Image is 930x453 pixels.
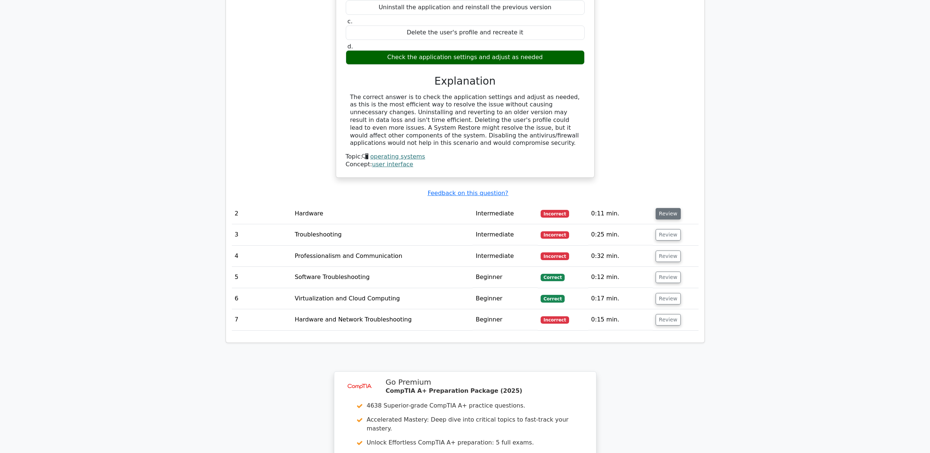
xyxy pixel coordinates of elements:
td: Hardware [292,203,473,224]
button: Review [656,251,681,262]
span: Incorrect [541,231,569,239]
button: Review [656,208,681,219]
div: Concept: [346,161,585,168]
div: Check the application settings and adjust as needed [346,50,585,65]
td: Intermediate [473,224,538,245]
span: Incorrect [541,210,569,217]
span: Incorrect [541,316,569,324]
td: Beginner [473,288,538,309]
button: Review [656,293,681,304]
td: 7 [232,309,292,330]
td: Hardware and Network Troubleshooting [292,309,473,330]
div: The correct answer is to check the application settings and adjust as needed, as this is the most... [350,93,580,147]
span: d. [348,43,353,50]
td: 0:25 min. [588,224,653,245]
td: Beginner [473,309,538,330]
td: 0:17 min. [588,288,653,309]
td: 0:32 min. [588,246,653,267]
div: Delete the user's profile and recreate it [346,25,585,40]
button: Review [656,272,681,283]
td: Troubleshooting [292,224,473,245]
a: Feedback on this question? [427,190,508,197]
td: Professionalism and Communication [292,246,473,267]
td: Virtualization and Cloud Computing [292,288,473,309]
button: Review [656,314,681,326]
td: 2 [232,203,292,224]
td: Beginner [473,267,538,288]
a: operating systems [370,153,425,160]
h3: Explanation [350,75,580,88]
td: 5 [232,267,292,288]
td: 3 [232,224,292,245]
td: 4 [232,246,292,267]
span: c. [348,18,353,25]
span: Correct [541,295,565,302]
td: Intermediate [473,203,538,224]
td: Software Troubleshooting [292,267,473,288]
td: 0:11 min. [588,203,653,224]
td: Intermediate [473,246,538,267]
span: Incorrect [541,252,569,260]
div: Uninstall the application and reinstall the previous version [346,0,585,15]
div: Topic: [346,153,585,161]
button: Review [656,229,681,241]
td: 0:12 min. [588,267,653,288]
a: user interface [372,161,413,168]
span: Correct [541,274,565,281]
td: 6 [232,288,292,309]
td: 0:15 min. [588,309,653,330]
